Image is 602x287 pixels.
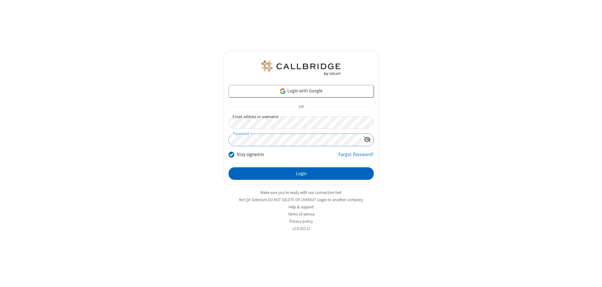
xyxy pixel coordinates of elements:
button: Login to another company [317,197,363,203]
label: Stay signed in [237,151,264,158]
a: Privacy policy [289,219,313,224]
button: Login [229,167,374,180]
li: v2.6.352.12 [224,226,379,232]
a: Terms of service [288,211,314,217]
input: Password [229,134,361,146]
div: Show password [361,134,373,145]
input: Email address or username [229,117,374,129]
a: Help & support [288,204,314,210]
a: Make sure you're ready with our connection test [261,190,341,195]
a: Login with Google [229,85,374,97]
li: Not QA Selenium DO NOT DELETE OR CHANGE? [224,197,379,203]
img: google-icon.png [279,88,286,95]
a: Forgot Password? [338,151,374,163]
span: OR [296,103,306,112]
img: QA Selenium DO NOT DELETE OR CHANGE [260,60,342,76]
